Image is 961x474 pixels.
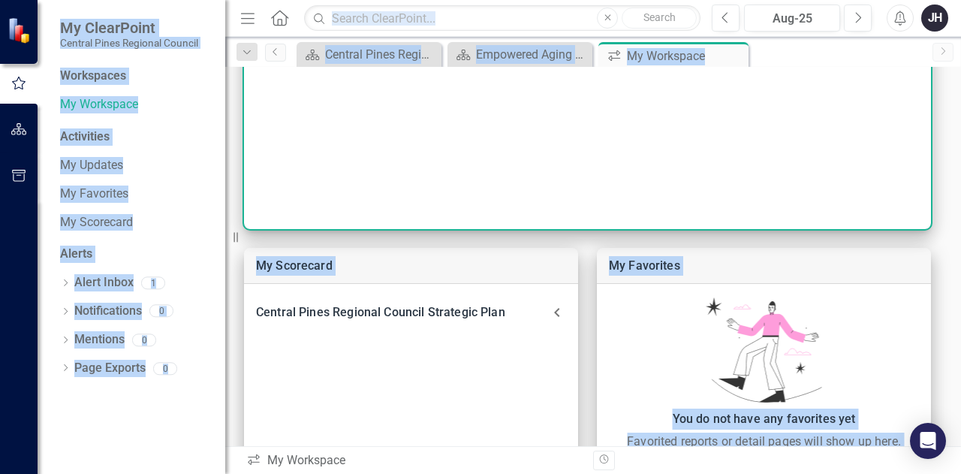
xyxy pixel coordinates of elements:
div: My Workspace [627,47,745,65]
div: Central Pines Regional Council [DATE]-[DATE] Strategic Business Plan Summary [325,45,438,64]
button: Aug-25 [744,5,840,32]
span: Search [643,11,676,23]
a: Notifications [74,303,142,320]
div: Empowered Aging Action Plan [476,45,589,64]
button: JH [921,5,948,32]
a: My Workspace [60,96,210,113]
small: Central Pines Regional Council [60,37,198,49]
a: My Updates [60,157,210,174]
a: My Scorecard [60,214,210,231]
div: Workspaces [60,68,126,85]
a: Empowered Aging Action Plan [451,45,589,64]
span: My ClearPoint [60,19,198,37]
div: Alerts [60,246,210,263]
a: Central Pines Regional Council [DATE]-[DATE] Strategic Business Plan Summary [300,45,438,64]
div: 0 [149,305,173,318]
input: Search ClearPoint... [304,5,700,32]
div: Central Pines Regional Council Strategic Plan [256,302,548,323]
div: You do not have any favorites yet [604,409,923,430]
a: My Favorites [60,186,210,203]
div: 0 [132,334,156,346]
a: Page Exports [74,360,146,377]
a: My Favorites [609,258,680,273]
img: ClearPoint Strategy [8,17,34,44]
div: Activities [60,128,210,146]
a: My Scorecard [256,258,333,273]
div: My Workspace [246,452,582,469]
div: 1 [141,276,165,289]
div: Open Intercom Messenger [910,423,946,459]
div: 0 [153,362,177,375]
a: Alert Inbox [74,274,134,291]
div: Favorited reports or detail pages will show up here. [604,433,923,451]
div: Central Pines Regional Council Strategic Plan [244,296,578,329]
button: Search [622,8,697,29]
div: Aug-25 [749,10,835,28]
a: Mentions [74,331,125,349]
